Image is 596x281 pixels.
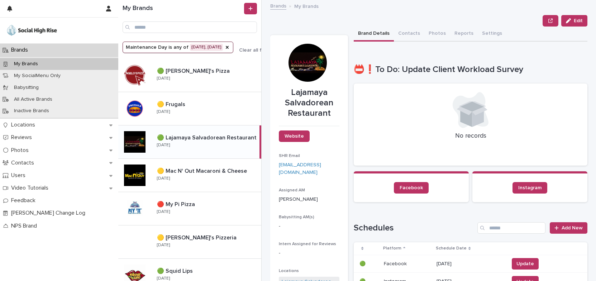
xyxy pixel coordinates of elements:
h1: Schedules [354,223,475,233]
a: 🟡 Frugals🟡 Frugals [DATE] [118,92,261,125]
a: Facebook [394,182,429,194]
tr: 🟢🟢 FacebookFacebook [DATE]Update [354,255,587,273]
p: Photos [8,147,34,154]
p: NPS Brand [8,223,43,229]
a: 🟡 [PERSON_NAME]'s Pizzeria🟡 [PERSON_NAME]'s Pizzeria [DATE] [118,225,261,259]
span: Intern Assigned for Reviews [279,242,336,246]
p: Lajamaya Salvadorean Restaurant [279,87,339,118]
p: 🟡 [PERSON_NAME]'s Pizzeria [157,233,238,241]
a: 🔴 My Pi Pizza🔴 My Pi Pizza [DATE] [118,192,261,225]
p: Schedule Date [436,244,467,252]
span: Add New [562,225,583,230]
span: Locations [279,269,299,273]
span: Edit [574,18,583,23]
span: Website [285,134,304,139]
p: 🟡 Frugals [157,100,187,108]
p: 🟢 Lajamaya Salvadorean Restaurant [157,133,258,141]
button: Brand Details [354,27,394,42]
p: Locations [8,122,41,128]
a: 🟢 [PERSON_NAME]'s Pizza🟢 [PERSON_NAME]'s Pizza [DATE] [118,59,261,92]
button: Photos [424,27,450,42]
p: - [279,223,339,230]
p: [DATE] [157,243,170,248]
p: 🟡 Mac N' Out Macaroni & Cheese [157,166,248,175]
p: My SocialMenu Only [8,73,66,79]
p: Inactive Brands [8,108,55,114]
p: [DATE] [437,261,503,267]
h1: 📛❗To Do: Update Client Workload Survey [354,65,587,75]
p: Feedback [8,197,41,204]
p: Video Tutorials [8,185,54,191]
h1: My Brands [123,5,243,13]
input: Search [123,22,257,33]
p: [PERSON_NAME] [279,196,339,203]
a: [EMAIL_ADDRESS][DOMAIN_NAME] [279,162,321,175]
span: Babysitting AM(s) [279,215,314,219]
a: Instagram [512,182,547,194]
span: Update [516,260,534,267]
p: 🔴 My Pi Pizza [157,200,196,208]
p: - [279,249,339,257]
button: Clear all filters [233,48,273,53]
p: My Brands [294,2,319,10]
p: [DATE] [157,176,170,181]
p: Babysitting [8,85,44,91]
p: Brands [8,47,34,53]
p: [DATE] [157,143,170,148]
p: 🟢 Squid Lips [157,266,194,275]
span: Facebook [400,185,423,190]
p: Users [8,172,31,179]
button: Reports [450,27,478,42]
p: [DATE] [157,76,170,81]
a: 🟡 Mac N' Out Macaroni & Cheese🟡 Mac N' Out Macaroni & Cheese [DATE] [118,159,261,192]
button: Edit [561,15,587,27]
p: [PERSON_NAME] Change Log [8,210,91,216]
p: All Active Brands [8,96,58,103]
input: Search [477,222,545,234]
p: [DATE] [157,276,170,281]
p: [DATE] [157,209,170,214]
a: 🟢 Lajamaya Salvadorean Restaurant🟢 Lajamaya Salvadorean Restaurant [DATE] [118,125,261,159]
p: My Brands [8,61,44,67]
p: [DATE] [157,109,170,114]
a: Website [279,130,310,142]
p: Reviews [8,134,38,141]
button: Update [512,258,539,270]
p: Contacts [8,159,40,166]
p: 🟢 [359,259,367,267]
span: Assigned AM [279,188,305,192]
span: Clear all filters [239,48,273,53]
img: o5DnuTxEQV6sW9jFYBBf [6,23,58,38]
button: Settings [478,27,506,42]
p: Facebook [384,259,408,267]
p: 🟢 [PERSON_NAME]'s Pizza [157,66,231,75]
a: Brands [270,1,286,10]
span: SHR Email [279,154,300,158]
p: Platform [383,244,401,252]
span: Instagram [518,185,542,190]
button: Maintenance Day [123,42,233,53]
a: Add New [550,222,587,234]
button: Contacts [394,27,424,42]
p: No records [362,132,579,140]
